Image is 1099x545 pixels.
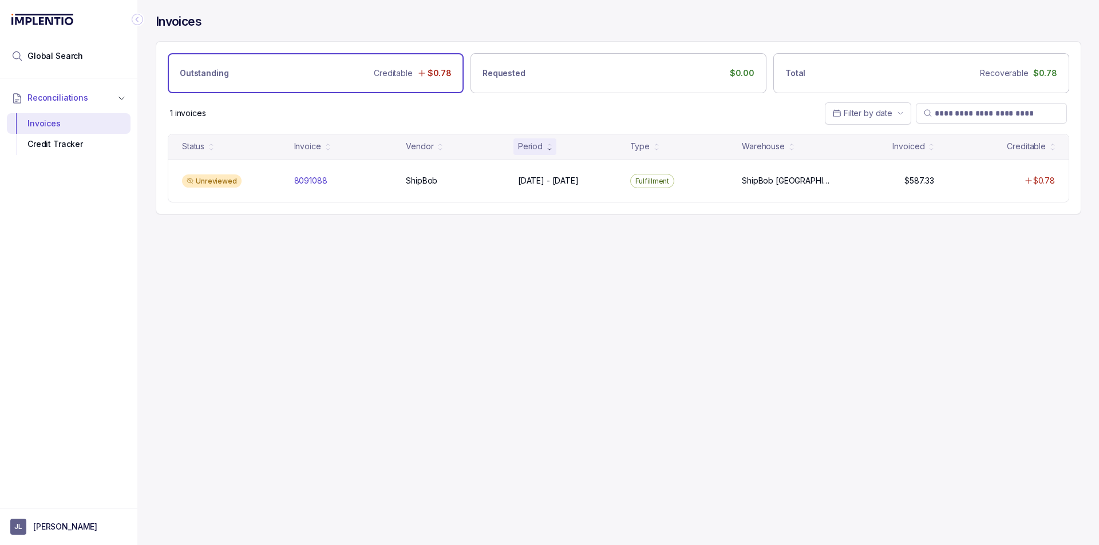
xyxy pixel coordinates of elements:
[825,102,911,124] button: Date Range Picker
[182,174,242,188] div: Unreviewed
[374,67,413,79] p: Creditable
[170,108,206,119] div: Remaining page entries
[832,108,892,119] search: Date Range Picker
[10,519,127,535] button: User initials[PERSON_NAME]
[294,141,321,152] div: Invoice
[7,111,131,157] div: Reconciliations
[483,67,525,79] p: Requested
[980,67,1028,79] p: Recoverable
[428,67,452,79] p: $0.78
[742,141,785,152] div: Warehouse
[294,175,327,186] p: 8091088
[33,521,97,532] p: [PERSON_NAME]
[904,175,934,186] p: $587.33
[182,141,204,152] div: Status
[170,108,206,119] p: 1 invoices
[406,141,433,152] div: Vendor
[1007,141,1046,152] div: Creditable
[406,175,437,186] p: ShipBob
[27,50,83,62] span: Global Search
[16,113,121,134] div: Invoices
[10,519,26,535] span: User initials
[785,67,805,79] p: Total
[7,85,131,110] button: Reconciliations
[156,14,201,30] h4: Invoices
[1033,67,1057,79] p: $0.78
[131,13,144,26] div: Collapse Icon
[518,141,543,152] div: Period
[16,134,121,154] div: Credit Tracker
[844,108,892,118] span: Filter by date
[1033,175,1055,186] p: $0.78
[742,175,831,186] p: ShipBob [GEOGRAPHIC_DATA][PERSON_NAME]
[518,175,579,186] p: [DATE] - [DATE]
[635,176,670,187] p: Fulfillment
[27,92,88,104] span: Reconciliations
[730,67,754,79] p: $0.00
[180,67,228,79] p: Outstanding
[630,141,650,152] div: Type
[892,141,924,152] div: Invoiced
